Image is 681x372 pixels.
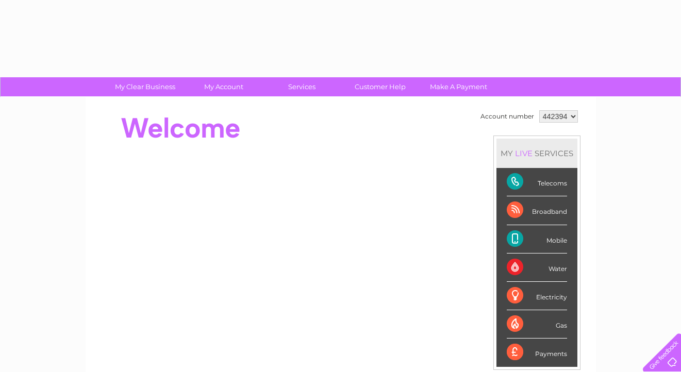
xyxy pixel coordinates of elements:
[496,139,577,168] div: MY SERVICES
[103,77,188,96] a: My Clear Business
[507,168,567,196] div: Telecoms
[507,282,567,310] div: Electricity
[507,339,567,366] div: Payments
[507,310,567,339] div: Gas
[507,253,567,282] div: Water
[513,148,535,158] div: LIVE
[507,196,567,225] div: Broadband
[416,77,501,96] a: Make A Payment
[478,108,537,125] td: Account number
[507,225,567,253] div: Mobile
[338,77,423,96] a: Customer Help
[259,77,344,96] a: Services
[181,77,266,96] a: My Account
